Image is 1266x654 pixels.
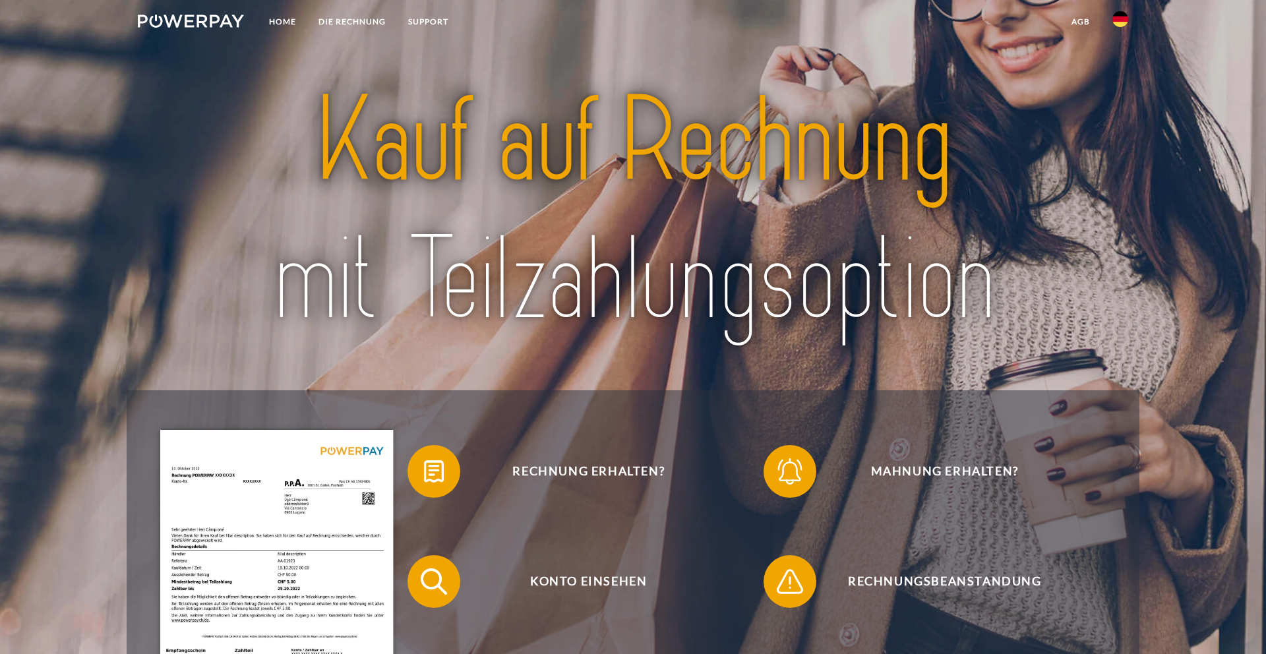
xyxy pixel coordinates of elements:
img: qb_bill.svg [417,455,450,488]
a: SUPPORT [397,10,460,34]
img: qb_bell.svg [773,455,806,488]
a: agb [1060,10,1101,34]
button: Konto einsehen [407,555,750,608]
button: Rechnung erhalten? [407,445,750,498]
img: qb_search.svg [417,565,450,598]
button: Mahnung erhalten? [764,445,1106,498]
span: Mahnung erhalten? [783,445,1106,498]
span: Rechnung erhalten? [427,445,750,498]
span: Konto einsehen [427,555,750,608]
img: de [1112,11,1128,27]
a: Home [258,10,307,34]
span: Rechnungsbeanstandung [783,555,1106,608]
img: title-powerpay_de.svg [187,65,1079,356]
button: Rechnungsbeanstandung [764,555,1106,608]
img: logo-powerpay-white.svg [138,15,244,28]
iframe: Кнопка запуска окна обмена сообщениями [1213,601,1255,643]
img: qb_warning.svg [773,565,806,598]
a: DIE RECHNUNG [307,10,397,34]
